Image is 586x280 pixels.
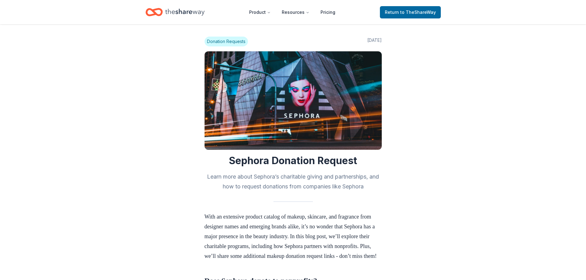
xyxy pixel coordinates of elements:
span: [DATE] [367,37,382,46]
h2: Learn more about Sephora’s charitable giving and partnerships, and how to request donations from ... [205,172,382,191]
a: Returnto TheShareWay [380,6,441,18]
span: Return [385,9,436,16]
button: Resources [277,6,314,18]
button: Product [244,6,276,18]
p: With an extensive product catalog of makeup, skincare, and fragrance from designer names and emer... [205,212,382,261]
a: Pricing [316,6,340,18]
nav: Main [244,5,340,19]
span: Donation Requests [205,37,248,46]
span: to TheShareWay [400,10,436,15]
a: Home [146,5,205,19]
h1: Sephora Donation Request [205,155,382,167]
img: Image for Sephora Donation Request [205,51,382,150]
